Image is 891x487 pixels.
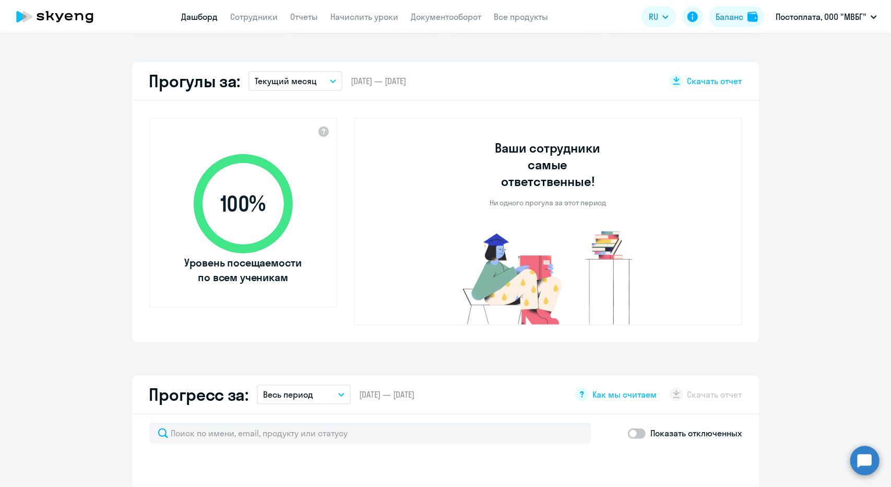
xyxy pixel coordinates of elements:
p: Текущий месяц [255,75,317,87]
p: Ни одного прогула за этот период [490,198,606,207]
span: [DATE] — [DATE] [359,389,414,400]
button: RU [641,6,676,27]
a: Документооборот [411,11,482,22]
button: Постоплата, ООО "МВБГ" [770,4,882,29]
span: [DATE] — [DATE] [351,75,406,87]
span: Уровень посещаемости по всем ученикам [183,256,303,285]
a: Отчеты [291,11,318,22]
h3: Ваши сотрудники самые ответственные! [481,140,615,190]
p: Весь период [263,388,313,401]
button: Весь период [257,385,351,404]
input: Поиск по имени, email, продукту или статусу [149,423,591,444]
span: RU [649,10,658,23]
p: Показать отключенных [651,427,742,439]
img: balance [747,11,758,22]
button: Балансbalance [709,6,764,27]
p: Постоплата, ООО "МВБГ" [776,10,866,23]
span: Скачать отчет [687,75,742,87]
a: Сотрудники [231,11,278,22]
h2: Прогресс за: [149,384,248,405]
span: 100 % [183,191,303,216]
a: Дашборд [182,11,218,22]
img: no-truants [443,228,652,324]
a: Начислить уроки [331,11,399,22]
button: Текущий месяц [248,71,342,91]
span: Как мы считаем [593,389,657,400]
a: Все продукты [494,11,549,22]
div: Баланс [716,10,743,23]
h2: Прогулы за: [149,71,241,91]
